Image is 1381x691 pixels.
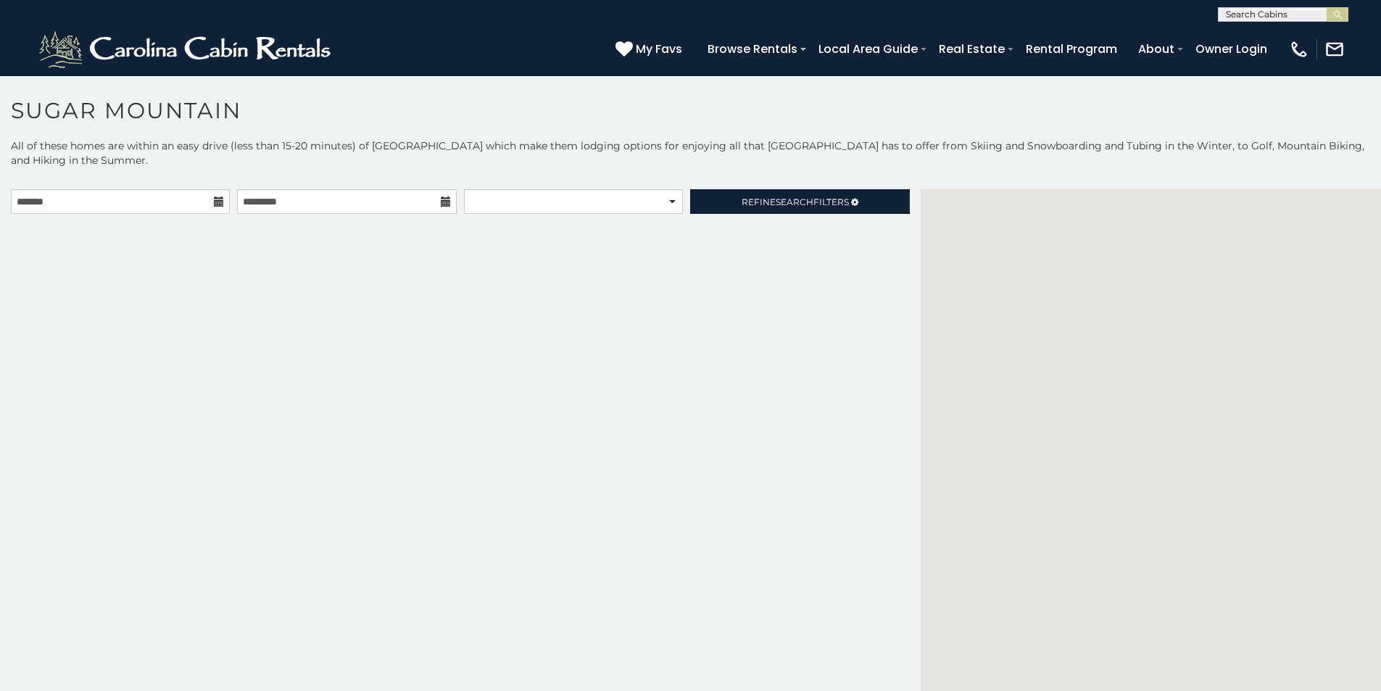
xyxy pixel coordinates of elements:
a: Real Estate [932,36,1012,62]
a: Rental Program [1019,36,1124,62]
a: About [1131,36,1182,62]
a: Local Area Guide [811,36,925,62]
a: My Favs [615,40,686,59]
a: RefineSearchFilters [690,189,909,214]
img: White-1-2.png [36,28,337,71]
img: phone-regular-white.png [1289,39,1309,59]
a: Browse Rentals [700,36,805,62]
span: Refine Filters [742,196,849,207]
img: mail-regular-white.png [1324,39,1345,59]
span: Search [776,196,813,207]
span: My Favs [636,40,682,58]
a: Owner Login [1188,36,1274,62]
